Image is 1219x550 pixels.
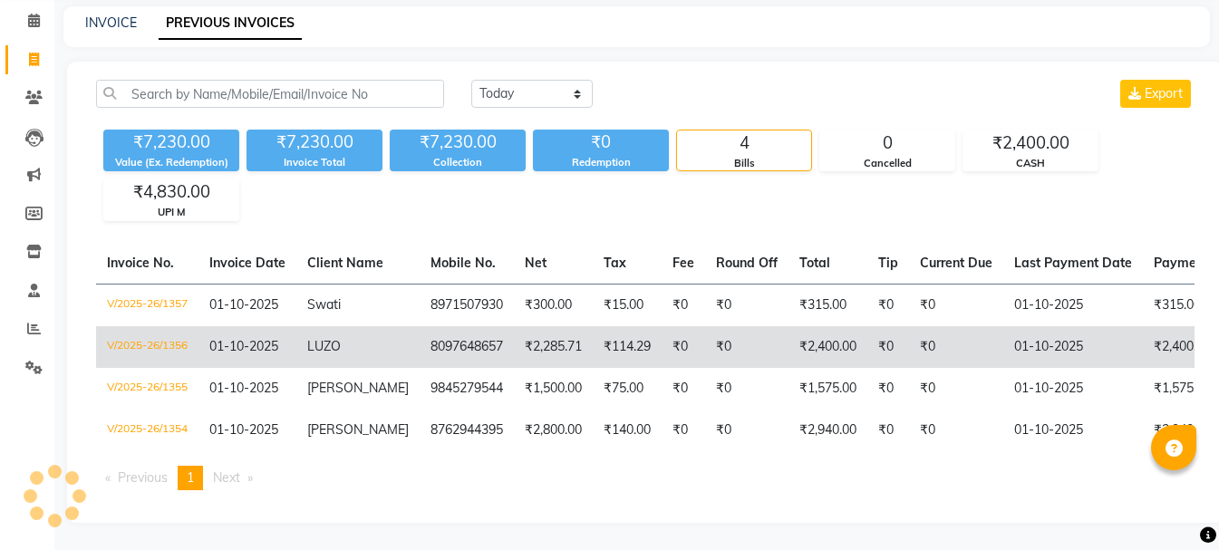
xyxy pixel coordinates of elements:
[431,255,496,271] span: Mobile No.
[878,255,898,271] span: Tip
[390,130,526,155] div: ₹7,230.00
[1003,410,1143,451] td: 01-10-2025
[514,284,593,326] td: ₹300.00
[788,284,867,326] td: ₹315.00
[593,410,662,451] td: ₹140.00
[593,368,662,410] td: ₹75.00
[159,7,302,40] a: PREVIOUS INVOICES
[677,156,811,171] div: Bills
[118,469,168,486] span: Previous
[909,284,1003,326] td: ₹0
[307,296,341,313] span: Swati
[533,155,669,170] div: Redemption
[909,410,1003,451] td: ₹0
[307,338,341,354] span: LUZO
[209,380,278,396] span: 01-10-2025
[662,326,705,368] td: ₹0
[867,326,909,368] td: ₹0
[104,179,238,205] div: ₹4,830.00
[209,421,278,438] span: 01-10-2025
[963,156,1098,171] div: CASH
[920,255,992,271] span: Current Due
[593,284,662,326] td: ₹15.00
[420,326,514,368] td: 8097648657
[247,130,382,155] div: ₹7,230.00
[1145,85,1183,101] span: Export
[867,284,909,326] td: ₹0
[788,368,867,410] td: ₹1,575.00
[96,80,444,108] input: Search by Name/Mobile/Email/Invoice No
[1120,80,1191,108] button: Export
[716,255,778,271] span: Round Off
[533,130,669,155] div: ₹0
[604,255,626,271] span: Tax
[788,410,867,451] td: ₹2,940.00
[662,368,705,410] td: ₹0
[1003,368,1143,410] td: 01-10-2025
[909,326,1003,368] td: ₹0
[96,466,1195,490] nav: Pagination
[867,410,909,451] td: ₹0
[963,130,1098,156] div: ₹2,400.00
[662,410,705,451] td: ₹0
[909,368,1003,410] td: ₹0
[820,156,954,171] div: Cancelled
[307,255,383,271] span: Client Name
[209,255,285,271] span: Invoice Date
[96,326,198,368] td: V/2025-26/1356
[1143,478,1201,532] iframe: chat widget
[420,368,514,410] td: 9845279544
[187,469,194,486] span: 1
[820,130,954,156] div: 0
[867,368,909,410] td: ₹0
[799,255,830,271] span: Total
[705,284,788,326] td: ₹0
[107,255,174,271] span: Invoice No.
[788,326,867,368] td: ₹2,400.00
[209,338,278,354] span: 01-10-2025
[1003,326,1143,368] td: 01-10-2025
[307,421,409,438] span: [PERSON_NAME]
[104,205,238,220] div: UPI M
[593,326,662,368] td: ₹114.29
[514,368,593,410] td: ₹1,500.00
[705,368,788,410] td: ₹0
[247,155,382,170] div: Invoice Total
[677,130,811,156] div: 4
[525,255,547,271] span: Net
[662,284,705,326] td: ₹0
[705,326,788,368] td: ₹0
[209,296,278,313] span: 01-10-2025
[514,326,593,368] td: ₹2,285.71
[85,14,137,31] a: INVOICE
[420,284,514,326] td: 8971507930
[390,155,526,170] div: Collection
[307,380,409,396] span: [PERSON_NAME]
[705,410,788,451] td: ₹0
[1014,255,1132,271] span: Last Payment Date
[514,410,593,451] td: ₹2,800.00
[1003,284,1143,326] td: 01-10-2025
[96,368,198,410] td: V/2025-26/1355
[420,410,514,451] td: 8762944395
[213,469,240,486] span: Next
[103,155,239,170] div: Value (Ex. Redemption)
[96,284,198,326] td: V/2025-26/1357
[672,255,694,271] span: Fee
[96,410,198,451] td: V/2025-26/1354
[103,130,239,155] div: ₹7,230.00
